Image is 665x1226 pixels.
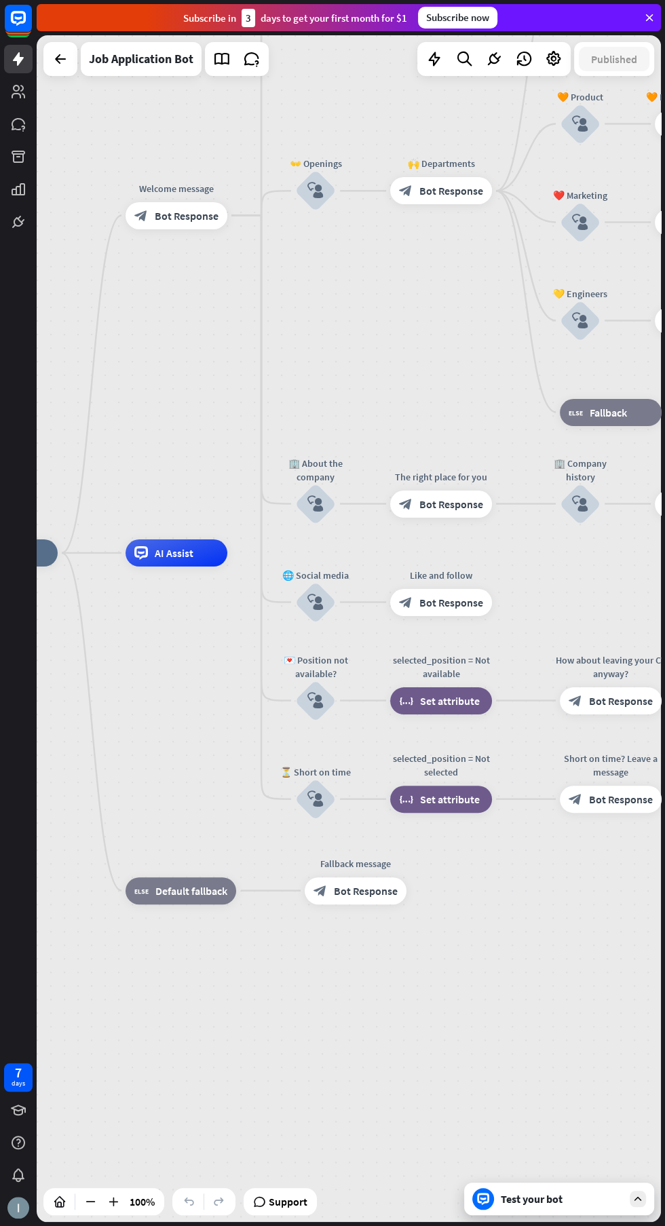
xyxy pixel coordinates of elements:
[242,9,255,27] div: 3
[539,286,621,300] div: 💛 Engineers
[380,751,502,778] div: selected_position = Not selected
[307,495,324,512] i: block_user_input
[539,188,621,202] div: ❤️ Marketing
[275,568,356,581] div: 🌐 Social media
[569,792,582,805] i: block_bot_response
[307,594,324,610] i: block_user_input
[275,765,356,778] div: ⏳ Short on time
[419,497,483,510] span: Bot Response
[572,495,588,512] i: block_user_input
[269,1191,307,1212] span: Support
[399,792,413,805] i: block_set_attribute
[313,883,327,897] i: block_bot_response
[589,693,653,707] span: Bot Response
[155,883,227,897] span: Default fallback
[294,856,417,870] div: Fallback message
[134,883,149,897] i: block_fallback
[126,1191,159,1212] div: 100%
[399,595,413,609] i: block_bot_response
[380,653,502,680] div: selected_position = Not available
[590,405,627,419] span: Fallback
[134,208,148,222] i: block_bot_response
[579,47,649,71] button: Published
[89,42,193,76] div: Job Application Bot
[380,568,502,581] div: Like and follow
[155,208,218,222] span: Bot Response
[380,157,502,170] div: 🙌 Departments
[115,181,237,195] div: Welcome message
[275,653,356,680] div: 💌 Position not available?
[420,792,480,805] span: Set attribute
[572,312,588,328] i: block_user_input
[307,790,324,807] i: block_user_input
[183,9,407,27] div: Subscribe in days to get your first month for $1
[399,693,413,707] i: block_set_attribute
[419,184,483,197] span: Bot Response
[15,1067,22,1079] div: 7
[334,883,398,897] span: Bot Response
[399,184,413,197] i: block_bot_response
[418,7,497,28] div: Subscribe now
[307,183,324,199] i: block_user_input
[569,405,583,419] i: block_fallback
[501,1192,623,1206] div: Test your bot
[572,214,588,230] i: block_user_input
[399,497,413,510] i: block_bot_response
[11,5,52,46] button: Open LiveChat chat widget
[539,90,621,103] div: 🧡 Product
[275,456,356,483] div: 🏢 About the company
[307,692,324,708] i: block_user_input
[12,1079,25,1088] div: days
[420,693,480,707] span: Set attribute
[380,470,502,483] div: The right place for you
[155,546,193,560] span: AI Assist
[589,792,653,805] span: Bot Response
[572,115,588,132] i: block_user_input
[539,456,621,483] div: 🏢 Company history
[275,157,356,170] div: 👐 Openings
[4,1063,33,1092] a: 7 days
[419,595,483,609] span: Bot Response
[569,693,582,707] i: block_bot_response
